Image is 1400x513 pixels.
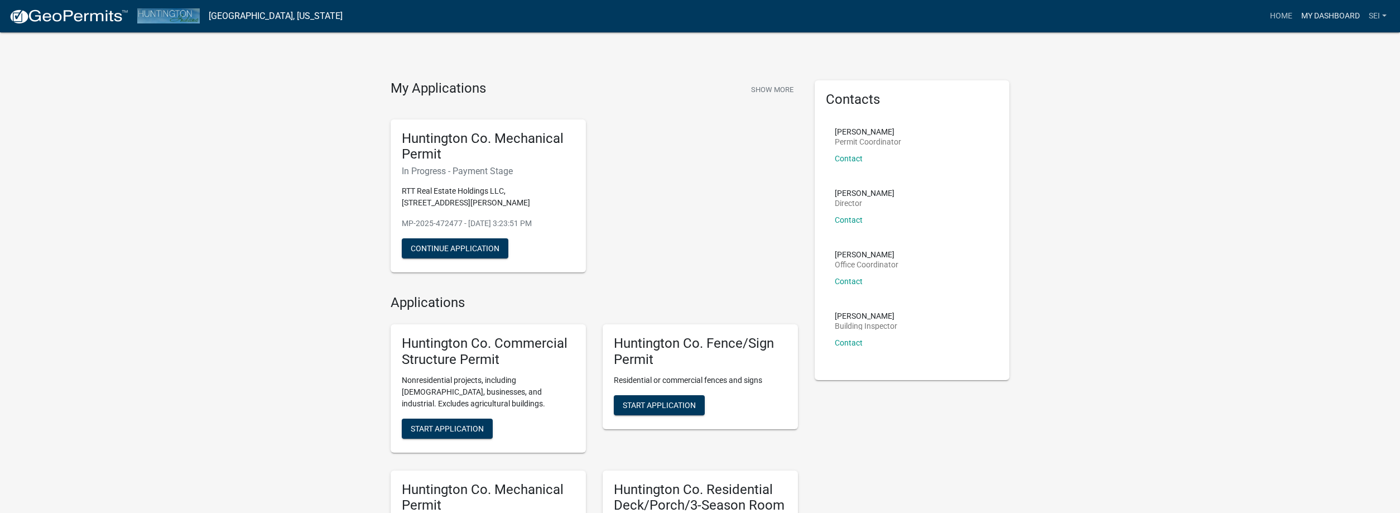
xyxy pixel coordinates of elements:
a: Contact [835,277,863,286]
button: Show More [747,80,798,99]
p: Permit Coordinator [835,138,901,146]
img: Huntington County, Indiana [137,8,200,23]
h5: Huntington Co. Fence/Sign Permit [614,335,787,368]
a: Contact [835,154,863,163]
a: Home [1266,6,1297,27]
h5: Contacts [826,92,999,108]
p: [PERSON_NAME] [835,128,901,136]
h5: Huntington Co. Commercial Structure Permit [402,335,575,368]
p: RTT Real Estate Holdings LLC, [STREET_ADDRESS][PERSON_NAME] [402,185,575,209]
p: Director [835,199,894,207]
p: [PERSON_NAME] [835,251,898,258]
p: [PERSON_NAME] [835,189,894,197]
p: Office Coordinator [835,261,898,269]
h4: Applications [391,295,798,311]
button: Continue Application [402,238,508,258]
a: SEI [1364,6,1391,27]
h4: My Applications [391,80,486,97]
h6: In Progress - Payment Stage [402,166,575,176]
p: Building Inspector [835,322,897,330]
a: [GEOGRAPHIC_DATA], [US_STATE] [209,7,343,26]
span: Start Application [411,424,484,433]
button: Start Application [402,419,493,439]
h5: Huntington Co. Mechanical Permit [402,131,575,163]
p: [PERSON_NAME] [835,312,897,320]
p: Nonresidential projects, including [DEMOGRAPHIC_DATA], businesses, and industrial. Excludes agric... [402,375,575,410]
p: MP-2025-472477 - [DATE] 3:23:51 PM [402,218,575,229]
p: Residential or commercial fences and signs [614,375,787,386]
span: Start Application [623,400,696,409]
a: Contact [835,215,863,224]
a: My Dashboard [1297,6,1364,27]
a: Contact [835,338,863,347]
button: Start Application [614,395,705,415]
